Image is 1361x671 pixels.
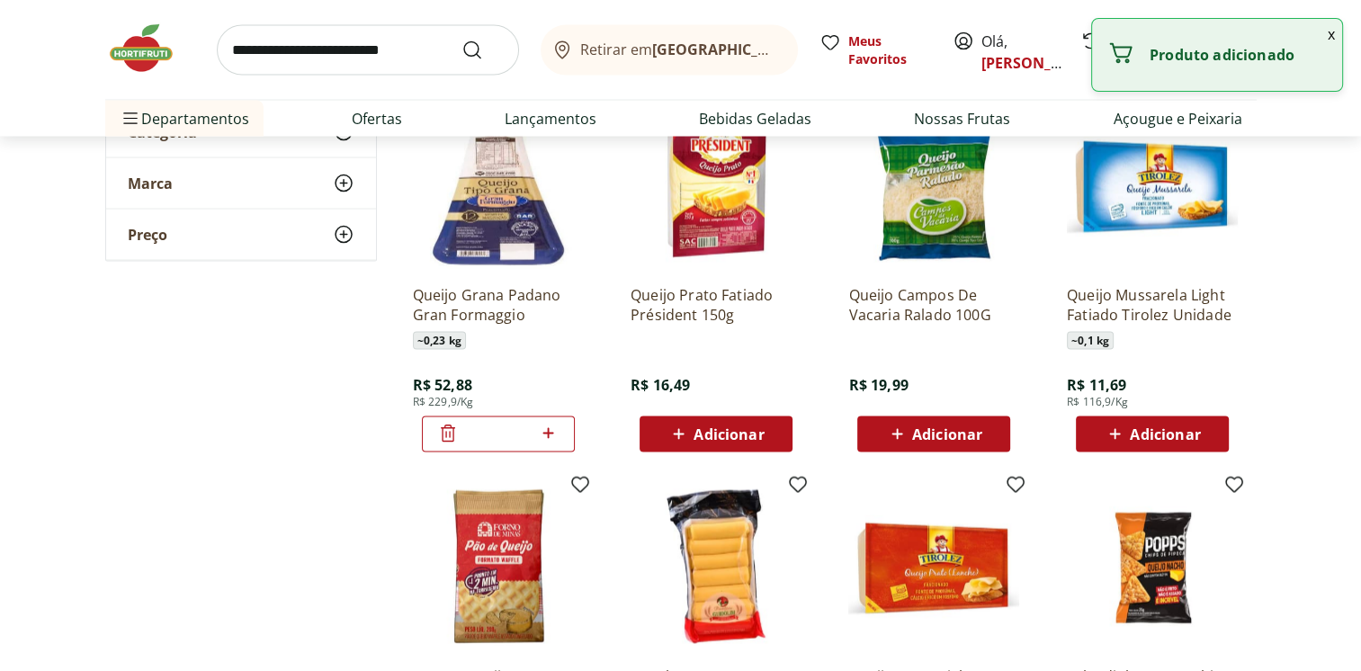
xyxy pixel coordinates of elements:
span: Departamentos [120,97,249,140]
img: Queijo Prato Fatiado Président 150g [631,100,801,271]
span: R$ 229,9/Kg [413,395,474,409]
button: Fechar notificação [1321,19,1342,49]
button: Marca [106,157,376,208]
a: Meus Favoritos [819,32,931,68]
img: Hortifruti [105,22,195,76]
b: [GEOGRAPHIC_DATA]/[GEOGRAPHIC_DATA] [652,40,955,59]
span: R$ 16,49 [631,375,690,395]
span: ~ 0,23 kg [413,332,466,350]
a: Bebidas Geladas [699,108,811,130]
span: Retirar em [580,41,779,58]
a: Nossas Frutas [914,108,1010,130]
button: Retirar em[GEOGRAPHIC_DATA]/[GEOGRAPHIC_DATA] [541,25,798,76]
img: Salgadinho Roots Chips Popps Queijo Nacho 35g [1067,481,1238,652]
input: search [217,25,519,76]
span: Adicionar [694,427,764,442]
img: Queijo Campos De Vacaria Ralado 100G [848,100,1019,271]
button: Preço [106,209,376,259]
span: Marca [128,174,173,192]
span: Adicionar [912,427,982,442]
img: Queijo Mussarela Light Fatiado Tirolez Unidade [1067,100,1238,271]
img: Queijo Grana Padano Gran Formaggio [413,100,584,271]
a: Lançamentos [505,108,596,130]
span: ~ 0,1 kg [1067,332,1114,350]
span: R$ 52,88 [413,375,472,395]
button: Adicionar [640,416,792,452]
span: Meus Favoritos [848,32,931,68]
button: Adicionar [1076,416,1229,452]
span: Adicionar [1130,427,1200,442]
img: Pão De Queijo Congelado Waffle Forno De Minas Pacote 200G [413,481,584,652]
a: [PERSON_NAME] [981,53,1098,73]
span: R$ 116,9/Kg [1067,395,1128,409]
a: Queijo Mussarela Light Fatiado Tirolez Unidade [1067,285,1238,325]
button: Menu [120,97,141,140]
a: Açougue e Peixaria [1113,108,1241,130]
button: Submit Search [461,40,505,61]
span: Preço [128,225,167,243]
a: Queijo Grana Padano Gran Formaggio [413,285,584,325]
a: Ofertas [352,108,402,130]
a: Queijo Prato Fatiado Président 150g [631,285,801,325]
span: R$ 11,69 [1067,375,1126,395]
a: Queijo Campos De Vacaria Ralado 100G [848,285,1019,325]
img: Queijo Prato Light Tirolez Fatiado [848,481,1019,652]
p: Produto adicionado [1150,46,1328,64]
span: R$ 19,99 [848,375,908,395]
button: Adicionar [857,416,1010,452]
span: Olá, [981,31,1061,74]
img: Canelone Quatro Queijos Guidolim 500G [631,481,801,652]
